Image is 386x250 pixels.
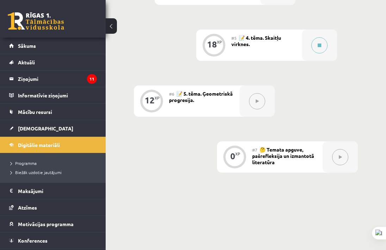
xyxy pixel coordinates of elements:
[235,152,240,156] div: XP
[11,160,99,166] a: Programma
[9,232,97,249] a: Konferences
[9,54,97,70] a: Aktuāli
[217,40,222,44] div: XP
[9,87,97,103] a: Informatīvie ziņojumi
[8,12,64,30] a: Rīgas 1. Tālmācības vidusskola
[207,41,217,47] div: 18
[231,35,237,41] span: #5
[9,183,97,199] a: Maksājumi
[169,91,174,97] span: #6
[18,43,36,49] span: Sākums
[11,169,62,175] span: Biežāk uzdotie jautājumi
[11,169,99,175] a: Biežāk uzdotie jautājumi
[18,204,37,211] span: Atzīmes
[145,97,155,103] div: 12
[155,96,160,100] div: XP
[252,147,257,153] span: #7
[169,90,233,103] span: 📝 5. tēma. Ģeometriskā progresija.
[9,199,97,216] a: Atzīmes
[18,87,97,103] legend: Informatīvie ziņojumi
[9,38,97,54] a: Sākums
[18,142,60,148] span: Digitālie materiāli
[230,153,235,159] div: 0
[231,34,281,47] span: 📝 4. tēma. Skaitļu virknes.
[9,216,97,232] a: Motivācijas programma
[18,221,74,227] span: Motivācijas programma
[11,160,37,166] span: Programma
[18,109,52,115] span: Mācību resursi
[9,71,97,87] a: Ziņojumi11
[18,125,73,132] span: [DEMOGRAPHIC_DATA]
[252,146,314,165] span: 🤔 Temata apguve, pašrefleksija un izmantotā literatūra
[18,237,48,244] span: Konferences
[9,120,97,136] a: [DEMOGRAPHIC_DATA]
[18,71,97,87] legend: Ziņojumi
[9,104,97,120] a: Mācību resursi
[9,137,97,153] a: Digitālie materiāli
[18,59,35,65] span: Aktuāli
[87,74,97,84] i: 11
[18,183,97,199] legend: Maksājumi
